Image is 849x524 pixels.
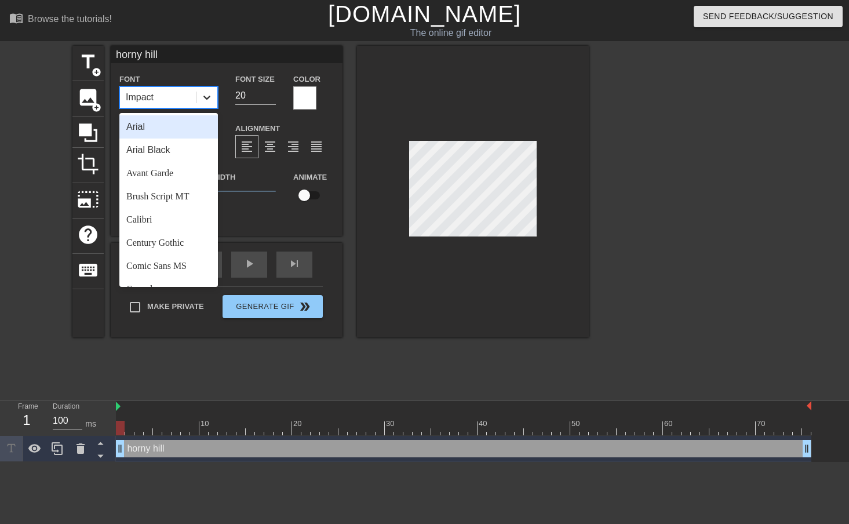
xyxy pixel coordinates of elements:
div: Calibri [119,208,218,231]
span: format_align_right [286,140,300,154]
span: title [77,51,99,73]
span: play_arrow [242,257,256,271]
a: [DOMAIN_NAME] [328,1,521,27]
label: Font [119,74,140,85]
span: add_circle [92,67,101,77]
div: Arial Black [119,139,218,162]
span: drag_handle [114,443,126,454]
div: 60 [664,418,675,430]
label: Duration [53,403,79,410]
div: Comic Sans MS [119,254,218,278]
div: 40 [479,418,489,430]
div: 30 [386,418,396,430]
div: Century Gothic [119,231,218,254]
div: Impact [126,90,154,104]
button: Generate Gif [223,295,323,318]
label: Animate [293,172,327,183]
span: drag_handle [801,443,812,454]
span: format_align_justify [309,140,323,154]
label: Alignment [235,123,280,134]
span: image [77,86,99,108]
span: Generate Gif [227,300,318,314]
span: skip_next [287,257,301,271]
div: 20 [293,418,304,430]
div: The online gif editor [289,26,613,40]
span: double_arrow [298,300,312,314]
a: Browse the tutorials! [9,11,112,29]
div: Frame [9,401,44,435]
div: Avant Garde [119,162,218,185]
span: format_align_left [240,140,254,154]
div: Brush Script MT [119,185,218,208]
span: format_align_center [263,140,277,154]
button: Send Feedback/Suggestion [694,6,843,27]
label: Font Size [235,74,275,85]
div: Consolas [119,278,218,301]
span: Make Private [147,301,204,312]
span: menu_book [9,11,23,25]
div: ms [85,418,96,430]
span: add_circle [92,103,101,112]
div: Arial [119,115,218,139]
div: Browse the tutorials! [28,14,112,24]
div: 10 [201,418,211,430]
div: 50 [571,418,582,430]
span: crop [77,153,99,175]
div: 1 [18,410,35,431]
img: bound-end.png [807,401,811,410]
label: Color [293,74,320,85]
span: photo_size_select_large [77,188,99,210]
span: help [77,224,99,246]
span: Send Feedback/Suggestion [703,9,833,24]
span: keyboard [77,259,99,281]
div: 70 [757,418,767,430]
